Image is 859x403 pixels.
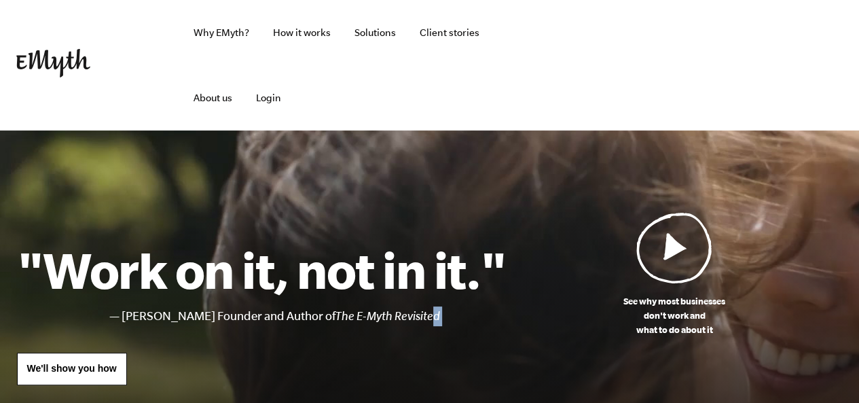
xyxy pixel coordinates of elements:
li: [PERSON_NAME] Founder and Author of [122,306,507,326]
i: The E-Myth Revisited [335,309,440,323]
a: We'll show you how [17,353,127,385]
h1: "Work on it, not in it." [17,240,507,300]
iframe: Embedded CTA [551,50,693,80]
img: EMyth [16,49,90,77]
a: See why most businessesdon't work andwhat to do about it [507,212,843,337]
a: Login [245,65,292,130]
img: Play Video [636,212,712,283]
iframe: Embedded CTA [700,50,843,80]
span: We'll show you how [27,363,117,374]
a: About us [183,65,243,130]
p: See why most businesses don't work and what to do about it [507,294,843,337]
iframe: Chat Widget [791,338,859,403]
